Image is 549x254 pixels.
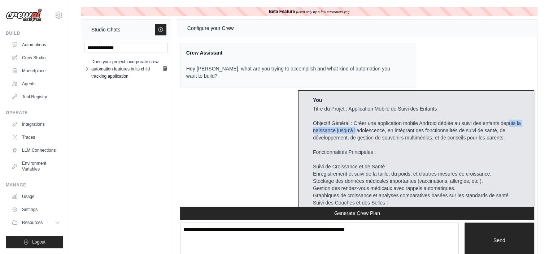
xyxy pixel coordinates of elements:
a: Usage [9,191,63,202]
a: LLM Connections [9,145,63,156]
p: Hey [PERSON_NAME], what are you trying to accomplish and what kind of automation you want to build? [186,65,401,79]
button: Logout [6,236,63,248]
button: Generate Crew Plan [180,207,534,220]
div: Does your project incorporate crew automation features in its child tracking application [91,58,162,80]
span: Logout [32,239,45,245]
a: Crew Studio [9,52,63,64]
a: Traces [9,132,63,143]
button: Resources [9,217,63,228]
img: Logo [6,8,42,22]
div: Studio Chats [91,25,120,34]
a: Does your project incorporate crew automation features in its child tracking application [90,58,162,80]
div: Crew Assistant [186,49,401,56]
a: Marketplace [9,65,63,77]
span: Resources [22,220,43,225]
div: Operate [6,110,63,116]
div: Manage [6,182,63,188]
a: Tool Registry [9,91,63,103]
div: You [313,96,528,104]
div: Configure your Crew [187,24,234,33]
a: Agents [9,78,63,90]
a: Automations [9,39,63,51]
a: Environment Variables [9,158,63,175]
div: Build [6,30,63,36]
a: Integrations [9,119,63,130]
b: Beta Feature [269,9,295,14]
a: Settings [9,204,63,215]
i: (used only by a few customers yet) [296,10,349,14]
